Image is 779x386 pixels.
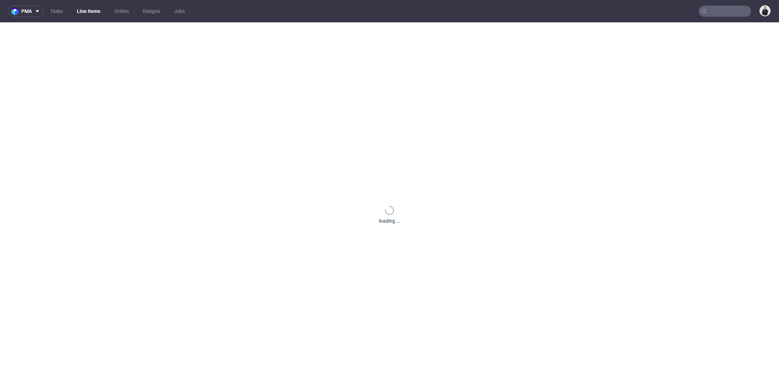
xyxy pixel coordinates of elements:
[8,6,43,17] button: pma
[170,6,189,17] a: Jobs
[139,6,164,17] a: Designs
[110,6,133,17] a: Orders
[46,6,67,17] a: Tasks
[379,217,400,224] div: loading ...
[12,7,21,15] img: logo
[73,6,104,17] a: Line Items
[21,9,32,14] span: pma
[760,6,770,16] img: Adrian Margula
